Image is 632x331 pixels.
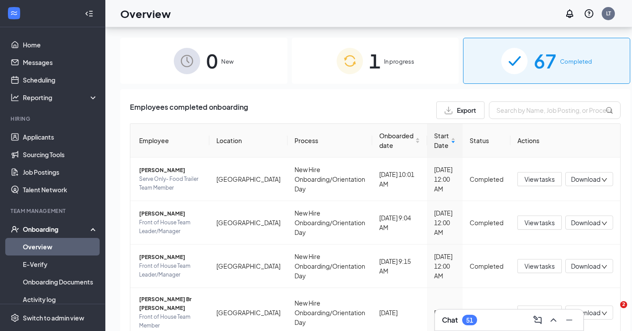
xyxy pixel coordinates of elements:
th: Location [209,124,287,158]
div: Team Management [11,207,96,215]
svg: ChevronUp [548,315,559,325]
span: Front of House Team Leader/Manager [139,218,202,236]
div: Completed [470,218,503,227]
a: Scheduling [23,71,98,89]
span: down [601,264,607,270]
div: [DATE] 10:01 AM [379,169,420,189]
a: Messages [23,54,98,71]
td: New Hire Onboarding/Orientation Day [287,201,372,245]
span: Employees completed onboarding [130,101,248,119]
a: Talent Network [23,181,98,198]
svg: Collapse [85,9,93,18]
div: LT [606,10,611,17]
th: Actions [510,124,620,158]
svg: Minimize [564,315,575,325]
button: View tasks [517,216,562,230]
span: Serve Only- Food Trailer Team Member [139,175,202,192]
span: View tasks [524,308,555,317]
td: [GEOGRAPHIC_DATA] [209,245,287,288]
a: Onboarding Documents [23,273,98,291]
button: ComposeMessage [531,313,545,327]
button: Minimize [562,313,576,327]
span: [PERSON_NAME] [139,166,202,175]
span: 2 [620,301,627,308]
a: Job Postings [23,163,98,181]
span: View tasks [524,174,555,184]
span: 67 [534,46,557,76]
div: Completed [470,308,503,317]
a: Applicants [23,128,98,146]
div: 51 [466,317,473,324]
span: 0 [206,46,218,76]
button: View tasks [517,172,562,186]
div: Reporting [23,93,98,102]
span: Start Date [434,131,449,150]
td: New Hire Onboarding/Orientation Day [287,245,372,288]
input: Search by Name, Job Posting, or Process [489,101,621,119]
th: Employee [130,124,209,158]
div: [DATE] [434,308,456,317]
span: Download [571,308,600,317]
h3: Chat [442,315,458,325]
a: Overview [23,238,98,255]
th: Status [463,124,510,158]
span: down [601,177,607,183]
span: New [221,57,233,66]
span: Front of House Team Leader/Manager [139,262,202,279]
a: Home [23,36,98,54]
svg: ComposeMessage [532,315,543,325]
div: [DATE] [379,308,420,317]
span: Onboarded date [379,131,413,150]
th: Process [287,124,372,158]
span: Completed [560,57,592,66]
svg: Settings [11,313,19,322]
span: [PERSON_NAME] Br [PERSON_NAME] [139,295,202,313]
div: Hiring [11,115,96,122]
span: 1 [369,46,381,76]
span: Download [571,262,600,271]
div: Switch to admin view [23,313,84,322]
svg: WorkstreamLogo [10,9,18,18]
svg: Notifications [564,8,575,19]
a: Activity log [23,291,98,308]
span: [PERSON_NAME] [139,209,202,218]
button: Export [436,101,485,119]
a: Sourcing Tools [23,146,98,163]
span: View tasks [524,218,555,227]
div: [DATE] 12:00 AM [434,165,456,194]
span: Front of House Team Member [139,313,202,330]
div: [DATE] 9:04 AM [379,213,420,232]
td: [GEOGRAPHIC_DATA] [209,158,287,201]
span: Export [457,107,476,113]
button: ChevronUp [546,313,560,327]
div: Onboarding [23,225,90,234]
td: New Hire Onboarding/Orientation Day [287,158,372,201]
div: [DATE] 9:15 AM [379,256,420,276]
span: down [601,220,607,227]
span: Download [571,218,600,227]
svg: QuestionInfo [584,8,594,19]
span: down [601,310,607,317]
div: Completed [470,261,503,271]
button: View tasks [517,259,562,273]
span: [PERSON_NAME] [139,253,202,262]
a: E-Verify [23,255,98,273]
svg: UserCheck [11,225,19,234]
div: [DATE] 12:00 AM [434,252,456,281]
button: View tasks [517,306,562,320]
span: In progress [384,57,414,66]
iframe: Intercom live chat [602,301,623,322]
div: [DATE] 12:00 AM [434,208,456,237]
svg: Analysis [11,93,19,102]
span: View tasks [524,261,555,271]
td: [GEOGRAPHIC_DATA] [209,201,287,245]
h1: Overview [120,6,171,21]
div: Completed [470,174,503,184]
span: Download [571,175,600,184]
th: Onboarded date [372,124,427,158]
